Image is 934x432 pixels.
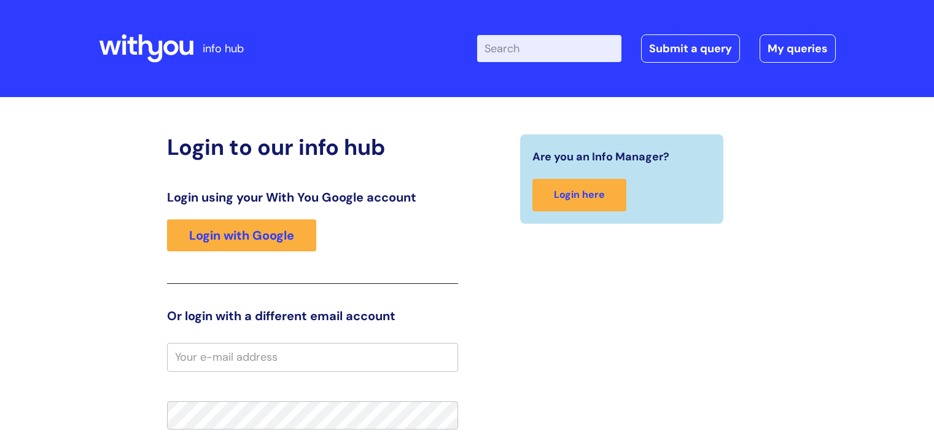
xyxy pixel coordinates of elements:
[532,147,669,167] span: Are you an Info Manager?
[167,219,316,251] a: Login with Google
[167,190,458,205] h3: Login using your With You Google account
[641,34,740,63] a: Submit a query
[167,134,458,160] h2: Login to our info hub
[167,343,458,371] input: Your e-mail address
[203,39,244,58] p: info hub
[760,34,836,63] a: My queries
[532,179,626,211] a: Login here
[167,308,458,323] h3: Or login with a different email account
[477,35,621,62] input: Search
